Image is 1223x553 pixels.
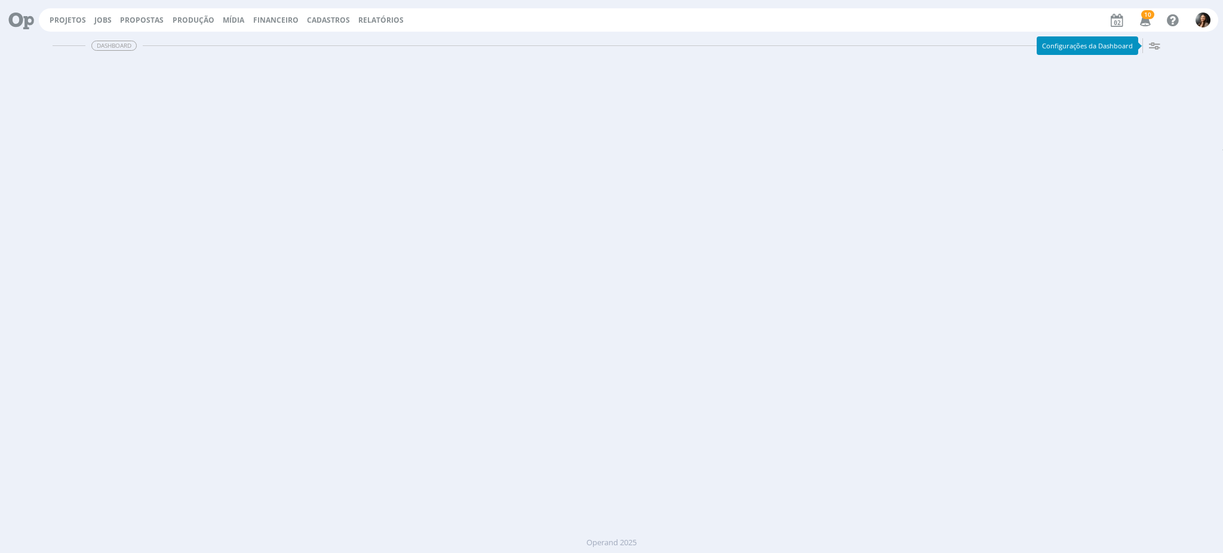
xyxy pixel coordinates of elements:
[116,16,167,25] button: Propostas
[46,16,90,25] button: Projetos
[250,16,302,25] button: Financeiro
[223,15,244,25] a: Mídia
[1141,10,1154,19] span: 10
[50,15,86,25] a: Projetos
[307,15,350,25] span: Cadastros
[94,15,112,25] a: Jobs
[358,15,404,25] a: Relatórios
[120,15,164,25] span: Propostas
[253,15,299,25] a: Financeiro
[173,15,214,25] a: Produção
[1037,36,1138,55] div: Configurações da Dashboard
[355,16,407,25] button: Relatórios
[303,16,354,25] button: Cadastros
[91,41,137,51] span: Dashboard
[169,16,218,25] button: Produção
[219,16,248,25] button: Mídia
[1195,10,1211,30] button: B
[1132,10,1157,31] button: 10
[1196,13,1210,27] img: B
[91,16,115,25] button: Jobs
